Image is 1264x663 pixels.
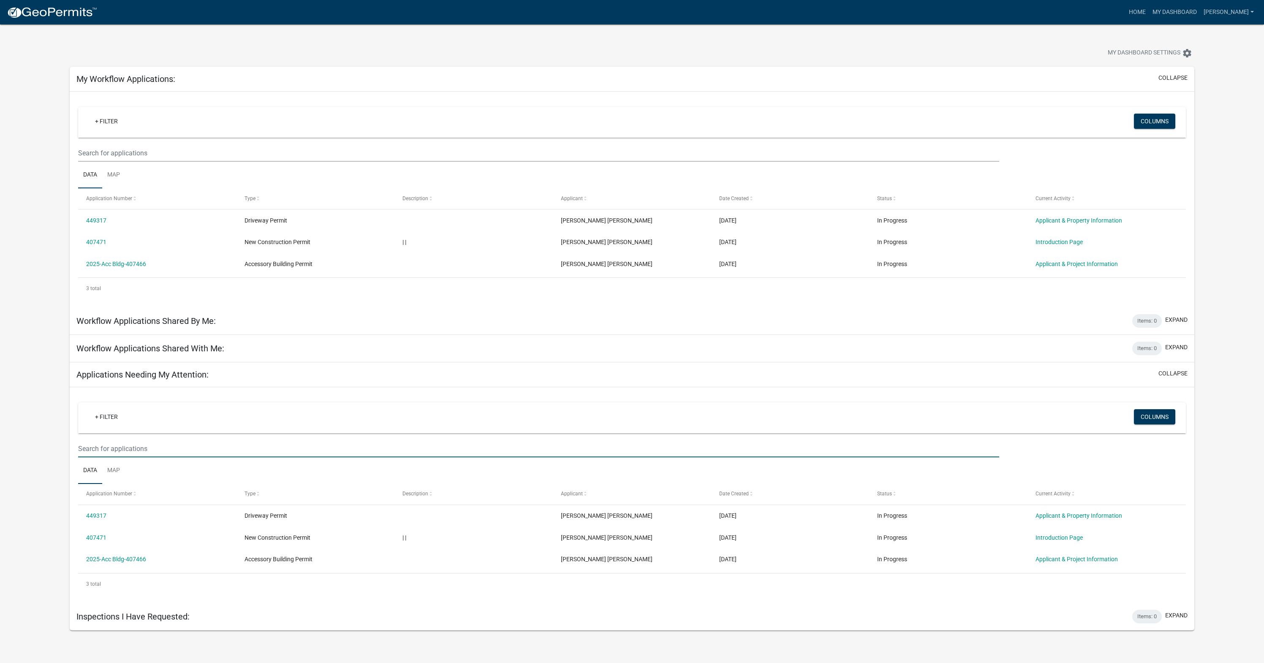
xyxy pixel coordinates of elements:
[877,261,907,267] span: In Progress
[245,534,310,541] span: New Construction Permit
[1036,512,1122,519] a: Applicant & Property Information
[76,611,190,622] h5: Inspections I Have Requested:
[245,261,313,267] span: Accessory Building Permit
[1036,217,1122,224] a: Applicant & Property Information
[245,491,256,497] span: Type
[1182,48,1192,58] i: settings
[719,196,749,201] span: Date Created
[78,484,236,504] datatable-header-cell: Application Number
[1149,4,1200,20] a: My Dashboard
[561,534,652,541] span: Austin Daniel Blasingame
[245,556,313,562] span: Accessory Building Permit
[1134,409,1175,424] button: Columns
[553,484,711,504] datatable-header-cell: Applicant
[394,484,553,504] datatable-header-cell: Description
[561,239,652,245] span: Austin Daniel Blasingame
[561,491,583,497] span: Applicant
[86,239,106,245] a: 407471
[1036,491,1071,497] span: Current Activity
[719,491,749,497] span: Date Created
[245,196,256,201] span: Type
[877,217,907,224] span: In Progress
[70,92,1195,307] div: collapse
[86,556,146,562] a: 2025-Acc Bldg-407466
[78,440,999,457] input: Search for applications
[402,196,428,201] span: Description
[1028,484,1186,504] datatable-header-cell: Current Activity
[78,457,102,484] a: Data
[78,188,236,209] datatable-header-cell: Application Number
[1158,73,1188,82] button: collapse
[245,512,287,519] span: Driveway Permit
[1108,48,1180,58] span: My Dashboard Settings
[86,217,106,224] a: 449317
[78,573,1186,595] div: 3 total
[86,534,106,541] a: 407471
[1134,114,1175,129] button: Columns
[561,556,652,562] span: Austin Daniel Blasingame
[1036,196,1071,201] span: Current Activity
[877,239,907,245] span: In Progress
[877,556,907,562] span: In Progress
[869,188,1028,209] datatable-header-cell: Status
[245,239,310,245] span: New Construction Permit
[869,484,1028,504] datatable-header-cell: Status
[719,217,737,224] span: 07/14/2025
[88,114,125,129] a: + Filter
[76,370,209,380] h5: Applications Needing My Attention:
[1125,4,1149,20] a: Home
[719,512,737,519] span: 07/14/2025
[402,534,406,541] span: | |
[78,162,102,189] a: Data
[719,556,737,562] span: 04/17/2025
[86,196,132,201] span: Application Number
[1132,342,1162,355] div: Items: 0
[1036,239,1083,245] a: Introduction Page
[76,343,224,353] h5: Workflow Applications Shared With Me:
[78,144,999,162] input: Search for applications
[1036,556,1118,562] a: Applicant & Project Information
[1132,314,1162,328] div: Items: 0
[1165,315,1188,324] button: expand
[402,491,428,497] span: Description
[236,188,394,209] datatable-header-cell: Type
[719,239,737,245] span: 04/17/2025
[561,196,583,201] span: Applicant
[245,217,287,224] span: Driveway Permit
[553,188,711,209] datatable-header-cell: Applicant
[877,512,907,519] span: In Progress
[711,484,869,504] datatable-header-cell: Date Created
[236,484,394,504] datatable-header-cell: Type
[70,387,1195,603] div: collapse
[78,278,1186,299] div: 3 total
[1165,611,1188,620] button: expand
[719,534,737,541] span: 04/17/2025
[88,409,125,424] a: + Filter
[561,512,652,519] span: Austin Daniel Blasingame
[719,261,737,267] span: 04/17/2025
[877,491,892,497] span: Status
[1165,343,1188,352] button: expand
[877,196,892,201] span: Status
[1101,45,1199,61] button: My Dashboard Settingssettings
[102,162,125,189] a: Map
[1132,610,1162,623] div: Items: 0
[394,188,553,209] datatable-header-cell: Description
[1036,534,1083,541] a: Introduction Page
[402,239,406,245] span: | |
[711,188,869,209] datatable-header-cell: Date Created
[877,534,907,541] span: In Progress
[1028,188,1186,209] datatable-header-cell: Current Activity
[86,512,106,519] a: 449317
[86,491,132,497] span: Application Number
[1158,369,1188,378] button: collapse
[86,261,146,267] a: 2025-Acc Bldg-407466
[561,217,652,224] span: Austin Daniel Blasingame
[1036,261,1118,267] a: Applicant & Project Information
[1200,4,1257,20] a: [PERSON_NAME]
[76,316,216,326] h5: Workflow Applications Shared By Me:
[102,457,125,484] a: Map
[561,261,652,267] span: Austin Daniel Blasingame
[76,74,175,84] h5: My Workflow Applications:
